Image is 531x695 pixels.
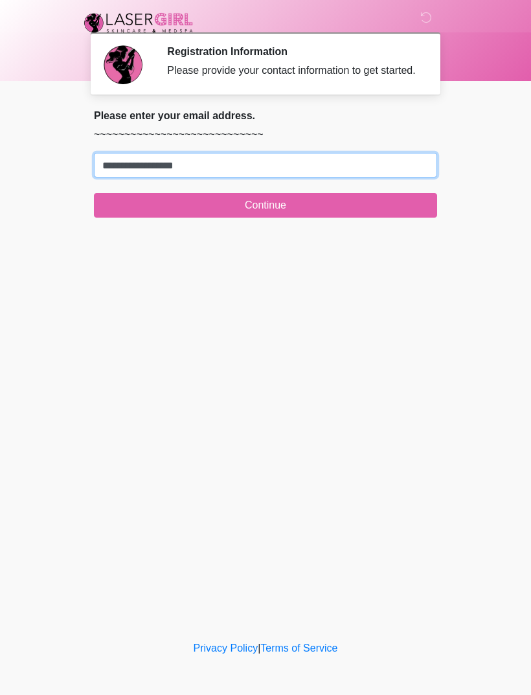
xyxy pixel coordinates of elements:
img: Agent Avatar [104,45,142,84]
a: Terms of Service [260,643,337,654]
img: Laser Girl Med Spa LLC Logo [81,10,196,36]
p: ~~~~~~~~~~~~~~~~~~~~~~~~~~~~ [94,127,437,142]
div: Please provide your contact information to get started. [167,63,418,78]
h2: Please enter your email address. [94,109,437,122]
a: | [258,643,260,654]
a: Privacy Policy [194,643,258,654]
button: Continue [94,193,437,218]
h2: Registration Information [167,45,418,58]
